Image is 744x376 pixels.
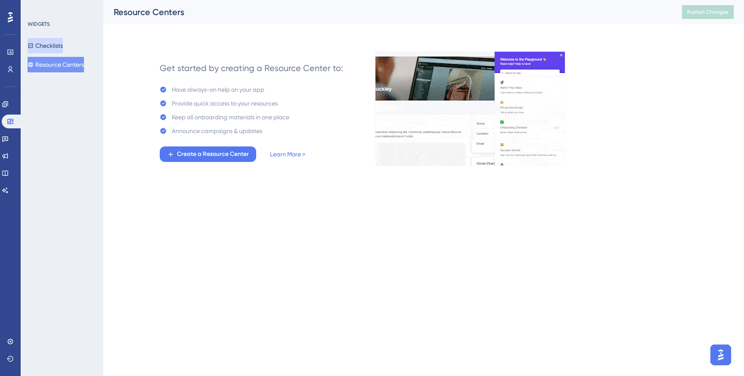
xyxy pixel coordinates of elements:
div: Get started by creating a Resource Center to: [160,62,343,74]
div: WIDGETS [28,21,50,28]
span: Create a Resource Center [177,149,249,159]
iframe: UserGuiding AI Assistant Launcher [708,342,734,368]
div: Provide quick access to your resources [172,98,278,109]
a: Learn More > [270,149,305,159]
div: Have always-on help on your app [172,84,264,95]
button: Checklists [28,38,63,53]
span: Publish Changes [687,9,728,16]
button: Publish Changes [682,5,734,19]
div: Resource Centers [114,6,660,18]
button: Create a Resource Center [160,146,256,162]
img: 0356d1974f90e2cc51a660023af54dec.gif [375,51,565,166]
div: Keep all onboarding materials in one place [172,112,289,122]
div: Announce campaigns & updates [172,126,262,136]
button: Resource Centers [28,57,84,72]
